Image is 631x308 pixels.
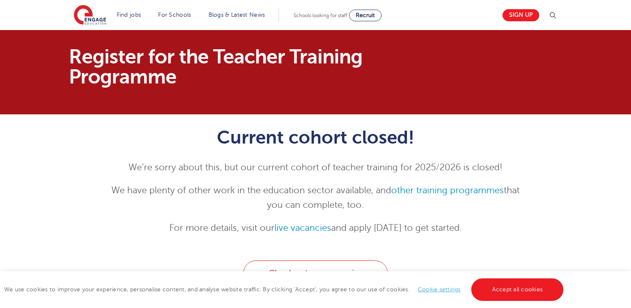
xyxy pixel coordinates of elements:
[391,185,504,195] a: other training programmes
[243,260,388,286] a: Check out our vacancies
[111,160,520,175] p: We’re sorry about this, but our current cohort of teacher training for 2025/2026 is closed!
[111,183,520,212] p: We have plenty of other work in the education sector available, and that you can complete, too.
[158,12,191,18] a: For Schools
[111,221,520,235] p: For more details, visit our and apply [DATE] to get started.
[74,5,106,26] img: Engage Education
[209,12,265,18] a: Blogs & Latest News
[349,10,382,21] a: Recruit
[274,223,331,233] a: live vacancies
[418,286,461,293] a: Cookie settings
[294,13,347,18] span: Schools looking for staff
[356,12,375,18] span: Recruit
[69,47,394,87] h1: Register for the Teacher Training Programme
[111,127,520,148] h1: Current cohort closed!
[117,12,141,18] a: Find jobs
[4,286,566,293] span: We use cookies to improve your experience, personalise content, and analyse website traffic. By c...
[471,278,564,301] a: Accept all cookies
[503,9,539,21] a: Sign up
